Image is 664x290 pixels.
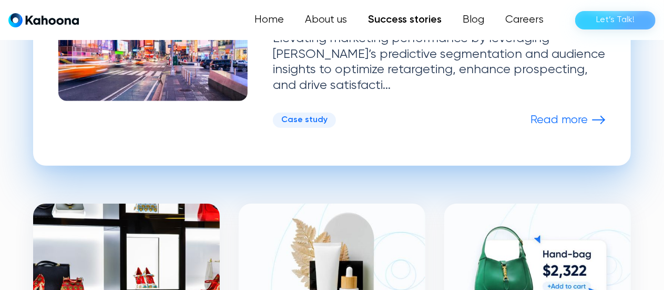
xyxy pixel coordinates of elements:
a: About us [294,9,357,31]
a: home [8,13,79,28]
a: Careers [495,9,554,31]
a: Let’s Talk! [575,11,656,29]
a: Blog [452,9,495,31]
div: Let’s Talk! [596,12,635,28]
div: Case study [281,115,328,125]
p: Elevating marketing performance by leveraging [PERSON_NAME]’s predictive segmentation and audienc... [273,31,606,94]
p: Read more [530,113,588,127]
a: Success stories [357,9,452,31]
a: Home [244,9,294,31]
